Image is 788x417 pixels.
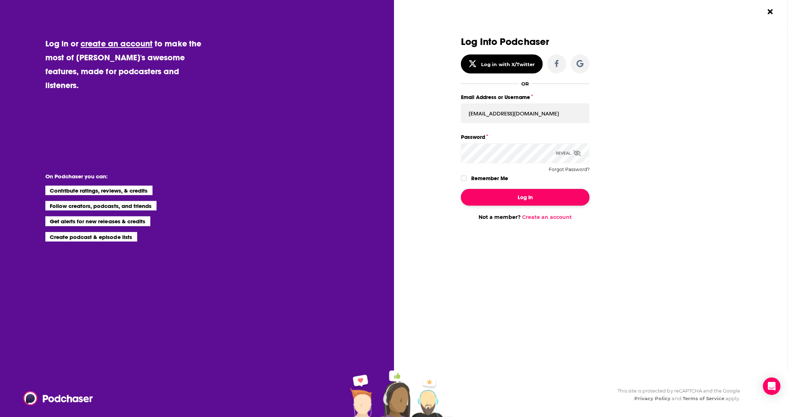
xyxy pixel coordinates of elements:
div: Reveal [556,143,581,163]
a: Podchaser - Follow, Share and Rate Podcasts [23,391,88,405]
label: Password [461,132,590,142]
div: OR [522,81,529,87]
div: Log in with X/Twitter [481,61,535,67]
button: Forgot Password? [549,167,590,172]
a: Privacy Policy [634,395,671,401]
input: Email Address or Username [461,103,590,123]
button: Log In [461,189,590,206]
li: Contribute ratings, reviews, & credits [45,186,153,195]
div: Open Intercom Messenger [763,378,781,395]
a: Terms of Service [683,395,725,401]
a: Create an account [522,214,572,220]
img: Podchaser - Follow, Share and Rate Podcasts [23,391,94,405]
button: Log in with X/Twitter [461,54,543,73]
li: On Podchaser you can: [45,173,192,180]
a: create an account [80,38,153,49]
label: Remember Me [472,174,509,183]
li: Create podcast & episode lists [45,232,137,242]
li: Get alerts for new releases & credits [45,216,150,226]
div: Not a member? [461,214,590,220]
button: Close Button [763,5,777,19]
div: This site is protected by reCAPTCHA and the Google and apply. [612,387,740,402]
label: Email Address or Username [461,92,590,102]
h3: Log Into Podchaser [461,37,590,47]
li: Follow creators, podcasts, and friends [45,201,157,211]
